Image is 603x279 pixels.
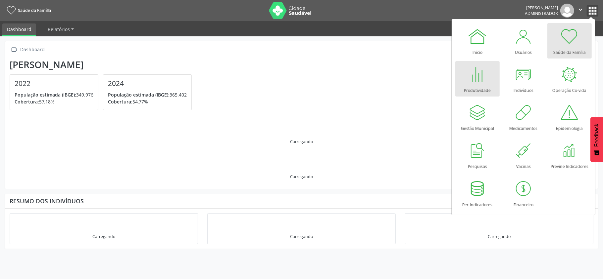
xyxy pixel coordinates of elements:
[525,11,558,16] span: Administrador
[290,174,313,179] div: Carregando
[108,79,187,88] h4: 2024
[547,99,592,135] a: Epidemiologia
[108,91,187,98] p: 365.402
[108,98,187,105] p: 54,77%
[15,92,76,98] span: População estimada (IBGE):
[455,61,500,97] a: Produtividade
[48,26,70,32] span: Relatórios
[547,137,592,173] a: Previne Indicadores
[43,23,78,35] a: Relatórios
[18,8,51,13] span: Saúde da Família
[10,45,19,55] i: 
[501,137,546,173] a: Vacinas
[290,139,313,144] div: Carregando
[2,23,36,36] a: Dashboard
[577,6,584,13] i: 
[590,117,603,162] button: Feedback - Mostrar pesquisa
[560,4,574,18] img: img
[501,61,546,97] a: Indivíduos
[15,99,39,105] span: Cobertura:
[547,23,592,59] a: Saúde da Família
[574,4,587,18] button: 
[10,45,46,55] a:  Dashboard
[501,99,546,135] a: Medicamentos
[455,99,500,135] a: Gestão Municipal
[10,59,196,70] div: [PERSON_NAME]
[15,98,93,105] p: 57,18%
[547,61,592,97] a: Operação Co-vida
[19,45,46,55] div: Dashboard
[15,79,93,88] h4: 2022
[501,23,546,59] a: Usuários
[10,197,593,205] div: Resumo dos indivíduos
[15,91,93,98] p: 349.976
[525,5,558,11] div: [PERSON_NAME]
[587,5,598,17] button: apps
[501,176,546,211] a: Financeiro
[594,124,600,147] span: Feedback
[108,92,170,98] span: População estimada (IBGE):
[488,234,511,239] div: Carregando
[92,234,115,239] div: Carregando
[5,5,51,16] a: Saúde da Família
[108,99,132,105] span: Cobertura:
[455,137,500,173] a: Pesquisas
[455,176,500,211] a: Pec Indicadores
[290,234,313,239] div: Carregando
[455,23,500,59] a: Início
